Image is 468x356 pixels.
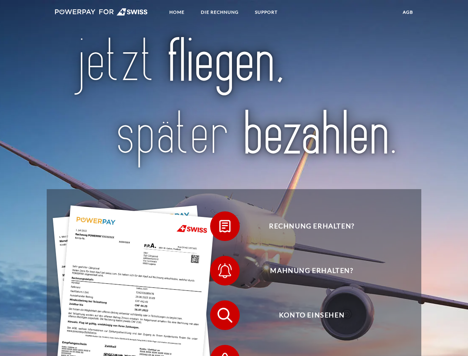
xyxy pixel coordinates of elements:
img: qb_search.svg [216,306,234,324]
button: Mahnung erhalten? [210,256,403,286]
a: SUPPORT [249,6,284,19]
span: Konto einsehen [221,300,402,330]
a: agb [396,6,419,19]
img: qb_bell.svg [216,261,234,280]
img: qb_bill.svg [216,217,234,235]
span: Mahnung erhalten? [221,256,402,286]
img: logo-swiss-white.svg [55,8,148,16]
button: Rechnung erhalten? [210,211,403,241]
button: Konto einsehen [210,300,403,330]
span: Rechnung erhalten? [221,211,402,241]
img: title-swiss_de.svg [71,36,397,171]
a: Home [163,6,191,19]
a: DIE RECHNUNG [195,6,245,19]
